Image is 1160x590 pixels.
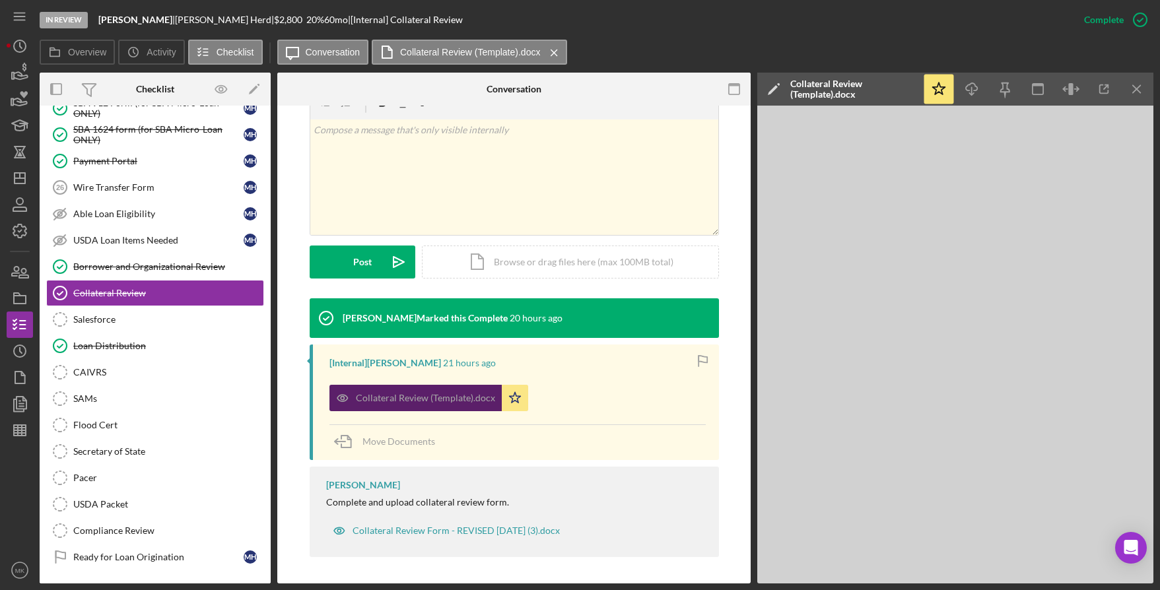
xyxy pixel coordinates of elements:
button: Collateral Review Form - REVISED [DATE] (3).docx [326,517,566,544]
div: M H [244,234,257,247]
div: $2,800 [274,15,306,25]
div: Wire Transfer Form [73,182,244,193]
a: Borrower and Organizational Review [46,253,264,280]
a: Collateral Review [46,280,264,306]
div: M H [244,181,257,194]
span: Move Documents [362,436,435,447]
button: Collateral Review (Template).docx [329,385,528,411]
time: 2025-09-16 21:03 [443,358,496,368]
a: 26Wire Transfer FormMH [46,174,264,201]
div: SBA 912 Form (for SBA Micro-Loan ONLY) [73,98,244,119]
div: Collateral Review Form - REVISED [DATE] (3).docx [353,525,560,536]
div: Loan Distribution [73,341,263,351]
label: Conversation [306,47,360,57]
button: Activity [118,40,184,65]
div: | [98,15,175,25]
button: Post [310,246,415,279]
div: SBA 1624 form (for SBA Micro-Loan ONLY) [73,124,244,145]
a: Payment PortalMH [46,148,264,174]
div: M H [244,154,257,168]
div: M H [244,128,257,141]
tspan: 26 [56,183,64,191]
label: Checklist [217,47,254,57]
div: USDA Packet [73,499,263,509]
a: SBA 912 Form (for SBA Micro-Loan ONLY)MH [46,95,264,121]
button: Overview [40,40,115,65]
button: Move Documents [329,425,448,458]
div: M H [244,550,257,564]
label: Collateral Review (Template).docx [400,47,540,57]
div: [PERSON_NAME] [326,480,400,490]
a: Pacer [46,465,264,491]
div: Able Loan Eligibility [73,209,244,219]
a: Salesforce [46,306,264,333]
div: M H [244,207,257,220]
div: Collateral Review [73,288,263,298]
button: Complete [1071,7,1153,33]
a: Compliance Review [46,517,264,544]
div: USDA Loan Items Needed [73,235,244,246]
button: MK [7,557,33,583]
div: Conversation [487,84,541,94]
div: Flood Cert [73,420,263,430]
div: [PERSON_NAME] Marked this Complete [343,313,508,323]
div: Borrower and Organizational Review [73,261,263,272]
button: Checklist [188,40,263,65]
text: MK [15,567,25,574]
div: Open Intercom Messenger [1115,532,1147,564]
b: [PERSON_NAME] [98,14,172,25]
div: Salesforce [73,314,263,325]
time: 2025-09-16 21:11 [510,313,563,323]
div: M H [244,102,257,115]
a: CAIVRS [46,359,264,385]
a: Flood Cert [46,412,264,438]
div: Post [353,246,372,279]
a: Ready for Loan OriginationMH [46,544,264,570]
div: Complete and upload collateral review form. [326,497,509,508]
a: USDA Loan Items NeededMH [46,227,264,253]
a: Secretary of State [46,438,264,465]
div: SAMs [73,393,263,404]
div: 20 % [306,15,324,25]
div: In Review [40,12,88,28]
button: Collateral Review (Template).docx [372,40,567,65]
div: Secretary of State [73,446,263,457]
label: Activity [147,47,176,57]
div: Ready for Loan Origination [73,552,244,562]
button: Conversation [277,40,369,65]
div: Compliance Review [73,525,263,536]
div: Pacer [73,473,263,483]
div: Complete [1084,7,1124,33]
div: Collateral Review (Template).docx [790,79,916,100]
a: USDA Packet [46,491,264,517]
div: | [Internal] Collateral Review [348,15,463,25]
a: SAMs [46,385,264,412]
div: Checklist [136,84,174,94]
div: Collateral Review (Template).docx [356,393,495,403]
div: Payment Portal [73,156,244,166]
div: 60 mo [324,15,348,25]
div: CAIVRS [73,367,263,377]
div: [Internal] [PERSON_NAME] [329,358,441,368]
label: Overview [68,47,106,57]
div: [PERSON_NAME] Herd | [175,15,274,25]
a: Able Loan EligibilityMH [46,201,264,227]
iframe: Document Preview [757,106,1153,583]
a: Loan Distribution [46,333,264,359]
a: SBA 1624 form (for SBA Micro-Loan ONLY)MH [46,121,264,148]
